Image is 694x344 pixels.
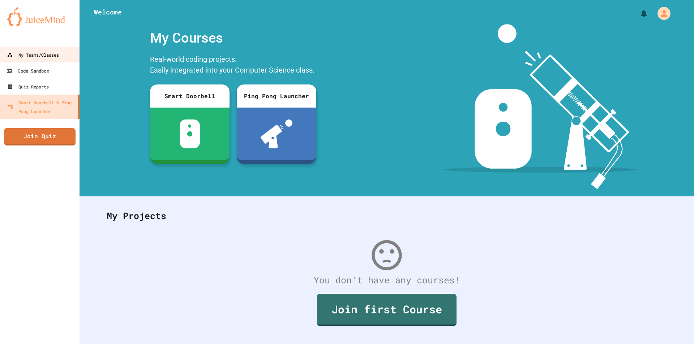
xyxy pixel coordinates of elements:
[7,51,59,59] div: My Teams/Classes
[146,24,320,52] div: My Courses
[150,84,230,108] div: Smart Doorbell
[650,5,672,22] div: My Account
[626,7,650,19] div: My Notifications
[7,7,72,26] img: logo-orange.svg
[7,82,49,91] div: Quiz Reports
[237,84,316,108] div: Ping Pong Launcher
[7,98,75,116] div: Smart Doorbell & Ping Pong Launcher
[444,24,637,189] img: banner-image-my-projects.png
[99,273,674,287] div: You don't have any courses!
[4,128,76,145] a: Join Quiz
[317,294,457,326] a: Join first Course
[146,52,320,79] div: Real-world coding projects. Easily integrated into your Computer Science class.
[6,66,49,75] div: Code Sandbox
[180,119,200,148] img: sdb-white.svg
[261,119,293,148] img: ppl-with-ball.png
[99,202,674,230] div: My Projects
